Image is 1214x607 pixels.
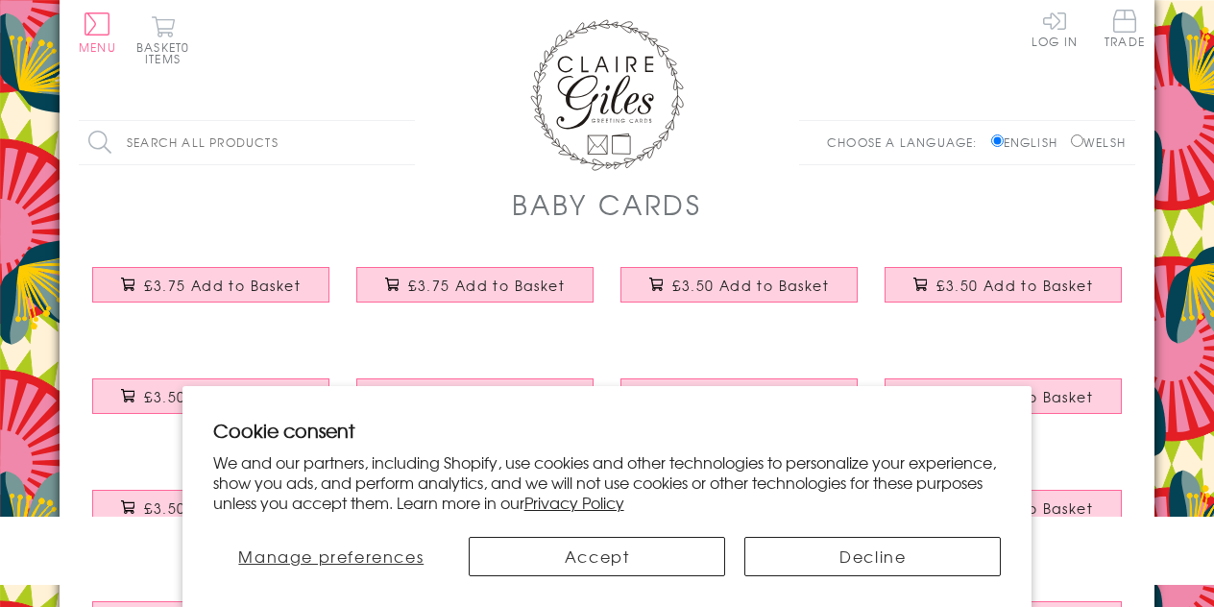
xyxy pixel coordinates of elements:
span: £3.75 Add to Basket [408,276,565,295]
button: £3.50 Add to Basket [92,490,330,525]
input: English [991,134,1004,147]
button: Manage preferences [213,537,449,576]
button: £3.50 Add to Basket [620,378,859,414]
button: £3.50 Add to Basket [356,378,595,414]
span: £3.50 Add to Basket [144,387,301,406]
a: Baby Christening Card, Blue Stars, Embellished with a padded star £3.50 Add to Basket [871,253,1135,335]
span: 0 items [145,38,189,67]
a: Privacy Policy [524,491,624,514]
span: £3.50 Add to Basket [672,276,829,295]
a: Baby Card, Blue Shoes, Baby Boy, Congratulations, Embossed and Foiled text £3.50 Add to Basket [79,475,343,558]
a: Baby Card, On your naming day with love, Embellished with a padded star £3.50 Add to Basket [343,364,607,447]
span: Menu [79,38,116,56]
label: Welsh [1071,134,1126,151]
button: £3.50 Add to Basket [885,378,1123,414]
a: Baby Naming Card, Pink Stars, Embellished with a shiny padded star £3.50 Add to Basket [79,364,343,447]
button: Accept [469,537,725,576]
h1: Baby Cards [512,184,702,224]
button: Basket0 items [136,15,189,64]
button: Decline [744,537,1001,576]
input: Welsh [1071,134,1083,147]
h2: Cookie consent [213,417,1002,444]
span: Manage preferences [238,545,424,568]
a: Baby Christening Card, Pink Hearts, fabric butterfly Embellished £3.50 Add to Basket [607,253,871,335]
button: £3.50 Add to Basket [885,267,1123,303]
button: £3.50 Add to Basket [620,267,859,303]
button: £3.50 Add to Basket [92,378,330,414]
span: £3.75 Add to Basket [144,276,301,295]
a: Baby Card, Colour Dots, Mum and Dad to Be Good Luck, Embellished with pompoms £3.75 Add to Basket [343,253,607,335]
span: £3.50 Add to Basket [936,276,1093,295]
button: Menu [79,12,116,53]
input: Search [396,121,415,164]
a: Baby Card, Pink Shoes, Baby Girl, Congratulations, Embossed and Foiled text £3.50 Add to Basket [871,364,1135,447]
input: Search all products [79,121,415,164]
button: £3.75 Add to Basket [92,267,330,303]
span: Trade [1105,10,1145,47]
span: £3.50 Add to Basket [144,498,301,518]
img: Claire Giles Greetings Cards [530,19,684,171]
a: Trade [1105,10,1145,51]
p: We and our partners, including Shopify, use cookies and other technologies to personalize your ex... [213,452,1002,512]
label: English [991,134,1067,151]
a: Baby Card, Pink Flowers, Baby Girl, Embossed and Foiled text £3.50 Add to Basket [607,364,871,447]
a: Log In [1032,10,1078,47]
a: Baby Card, Flowers, Leaving to Have a Baby Good Luck, Embellished with pompoms £3.75 Add to Basket [79,253,343,335]
button: £3.75 Add to Basket [356,267,595,303]
p: Choose a language: [827,134,987,151]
